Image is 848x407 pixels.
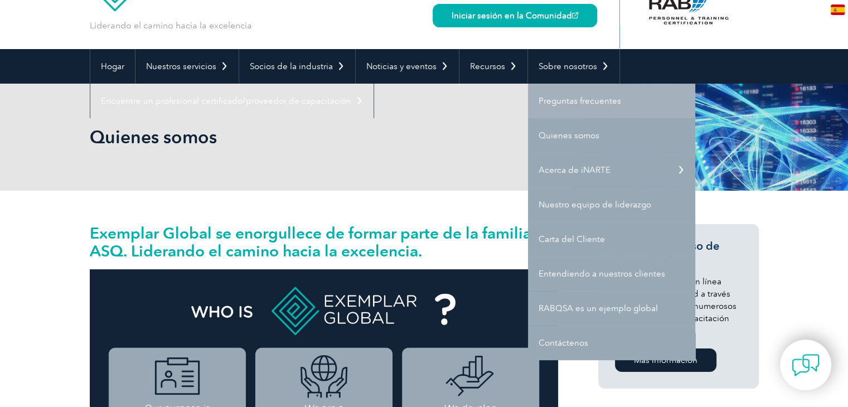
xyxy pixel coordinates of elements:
[831,4,845,15] img: es
[90,126,217,148] font: Quienes somos
[135,49,239,84] a: Nuestros servicios
[528,291,695,326] a: RABQSA es un ejemplo global
[539,130,599,140] font: Quienes somos
[528,84,695,118] a: Preguntas frecuentes
[470,61,505,71] font: Recursos
[539,234,605,244] font: Carta del Cliente
[528,256,695,291] a: Entendiendo a nuestros clientes
[528,153,695,187] a: Acerca de iNARTE
[528,49,619,84] a: Sobre nosotros
[572,12,578,18] img: open_square.png
[615,348,716,372] a: Más información
[539,96,621,106] font: Preguntas frecuentes
[528,326,695,360] a: Contáctenos
[528,222,695,256] a: Carta del Cliente
[539,269,665,279] font: Entendiendo a nuestros clientes
[239,49,355,84] a: Socios de la industria
[528,118,695,153] a: Quienes somos
[539,200,651,210] font: Nuestro equipo de liderazgo
[539,303,658,313] font: RABQSA es un ejemplo global
[101,61,124,71] font: Hogar
[634,355,697,365] font: Más información
[539,165,610,175] font: Acerca de iNARTE
[452,11,572,21] font: Iniciar sesión en la Comunidad
[792,351,820,379] img: contact-chat.png
[90,49,135,84] a: Hogar
[101,96,351,106] font: Encuentre un profesional certificado/proveedor de capacitación
[356,49,459,84] a: Noticias y eventos
[146,61,216,71] font: Nuestros servicios
[250,61,333,71] font: Socios de la industria
[90,84,374,118] a: Encuentre un profesional certificado/proveedor de capacitación
[90,224,531,260] font: Exemplar Global se enorgullece de formar parte de la familia ASQ. Liderando el camino hacia la ex...
[539,61,597,71] font: Sobre nosotros
[539,338,588,348] font: Contáctenos
[459,49,527,84] a: Recursos
[528,187,695,222] a: Nuestro equipo de liderazgo
[433,4,597,27] a: Iniciar sesión en la Comunidad
[90,20,252,31] font: Liderando el camino hacia la excelencia
[366,61,437,71] font: Noticias y eventos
